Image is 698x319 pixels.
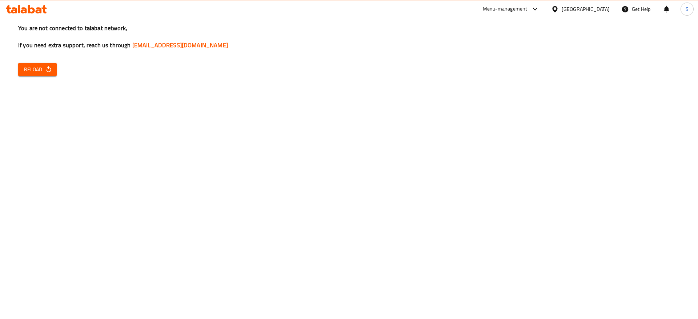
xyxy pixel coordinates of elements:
[18,63,57,76] button: Reload
[686,5,689,13] span: S
[562,5,610,13] div: [GEOGRAPHIC_DATA]
[132,40,228,51] a: [EMAIL_ADDRESS][DOMAIN_NAME]
[18,24,680,49] h3: You are not connected to talabat network, If you need extra support, reach us through
[24,65,51,74] span: Reload
[483,5,527,13] div: Menu-management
